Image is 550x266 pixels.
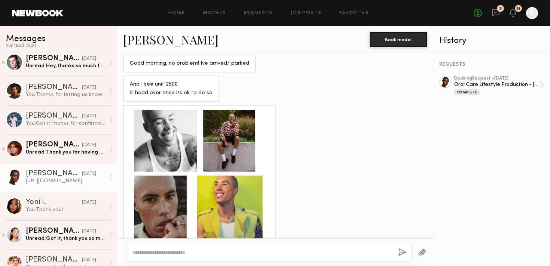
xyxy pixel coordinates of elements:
[26,170,82,177] div: [PERSON_NAME]
[26,141,82,149] div: [PERSON_NAME]
[82,199,96,206] div: [DATE]
[454,81,540,88] div: Oral Care Lifestyle Production - [GEOGRAPHIC_DATA]
[26,177,106,185] div: [URL][DOMAIN_NAME]
[82,113,96,120] div: [DATE]
[168,11,185,16] a: Home
[492,9,500,18] a: 5
[26,112,82,120] div: [PERSON_NAME]
[26,228,82,235] div: [PERSON_NAME]
[291,11,322,16] a: Job Posts
[26,256,82,264] div: [PERSON_NAME]
[370,32,427,47] button: Book model
[26,149,106,156] div: Unread: Thank you for having me! I loved shooting with you ✨ see you next time!
[499,7,502,11] div: 5
[526,7,538,19] a: K
[123,31,219,47] a: [PERSON_NAME]
[82,84,96,91] div: [DATE]
[82,228,96,235] div: [DATE]
[370,36,427,42] a: Book model
[82,257,96,264] div: [DATE]
[26,91,106,98] div: You: Thanks for letting us know. I think we need someone with a bit more experience. Thank you th...
[244,11,273,16] a: Requests
[203,11,226,16] a: Models
[26,120,106,127] div: You: Got it thanks for confirming! I think we need someone with exactly 32" and medium tops
[454,89,480,95] div: Complete
[339,11,369,16] a: Favorites
[6,35,46,43] span: Messages
[82,55,96,62] div: [DATE]
[82,142,96,149] div: [DATE]
[26,206,106,213] div: You: Thank you!
[26,62,106,69] div: Unread: Hey, thanks so much for giving me a look on this. My dad is a contractor so I grew up aro...
[26,199,82,206] div: Yoni I.
[130,59,249,68] div: Good morning, no problem! Ive arrived/ parked
[26,235,106,242] div: Unread: Got it, thank you so much for your time!
[516,7,520,11] div: 51
[454,76,540,81] div: booking Request • [DATE]
[130,80,213,98] div: And I see unit 2500 Ill head over once its ok to do so
[26,55,82,62] div: [PERSON_NAME]
[26,84,82,91] div: [PERSON_NAME]
[439,62,544,67] div: REQUESTS
[439,37,544,45] div: History
[454,76,544,95] a: bookingRequest •[DATE]Oral Care Lifestyle Production - [GEOGRAPHIC_DATA]Complete
[82,170,96,177] div: [DATE]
